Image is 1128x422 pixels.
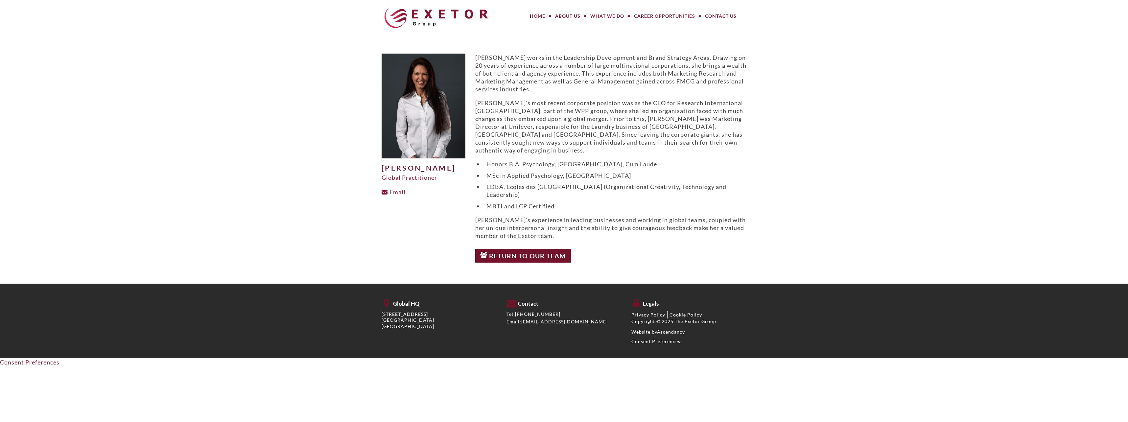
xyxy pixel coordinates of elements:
[631,339,680,344] a: Consent Preferences
[475,216,746,240] p: [PERSON_NAME]’s experience in leading businesses and working in global teams, coupled with her un...
[585,10,629,23] a: What We Do
[382,54,465,158] img: Angy-W-1-500x625.jpg
[515,311,560,317] a: [PHONE_NUMBER]
[629,10,700,23] a: Career Opportunities
[670,312,702,317] a: Cookie Policy
[475,249,571,263] a: Return to Our Team
[657,329,685,335] a: Ascendancy
[506,311,622,317] div: Tel:
[631,318,746,324] div: Copyright © 2025 The Exetor Group
[506,319,622,325] div: Email:
[525,10,550,23] a: Home
[631,329,746,335] div: Website by
[483,172,746,179] li: MSc in Applied Psychology, [GEOGRAPHIC_DATA]
[385,8,488,28] img: The Exetor Group
[483,183,746,199] li: EDBA, Ecoles des [GEOGRAPHIC_DATA] (Organizational Creativity, Technology and Leadership)
[382,188,406,196] a: Email
[382,174,465,181] div: Global Practitioner
[483,160,746,168] li: Honors B.A. Psychology, [GEOGRAPHIC_DATA], Cum Laude
[475,54,746,93] p: [PERSON_NAME] works in the Leadership Development and Brand Strategy Areas. Drawing on 20 years o...
[483,202,746,210] li: MBTI and LCP Certified
[631,297,746,307] h5: Legals
[700,10,741,23] a: Contact Us
[382,311,497,329] p: [STREET_ADDRESS] [GEOGRAPHIC_DATA] [GEOGRAPHIC_DATA]
[475,99,746,154] p: [PERSON_NAME]’s most recent corporate position was as the CEO for Research International [GEOGRAP...
[506,297,622,307] h5: Contact
[382,297,497,307] h5: Global HQ
[521,319,608,324] a: [EMAIL_ADDRESS][DOMAIN_NAME]
[631,312,665,317] a: Privacy Policy
[550,10,585,23] a: About Us
[382,164,465,172] h1: [PERSON_NAME]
